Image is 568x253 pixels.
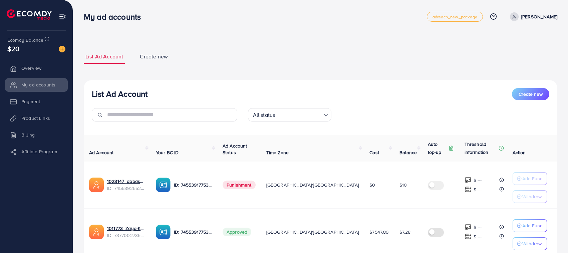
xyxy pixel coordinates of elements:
span: Balance [399,149,417,156]
p: $ --- [474,186,482,194]
p: Add Fund [522,222,543,230]
span: All status [252,110,277,120]
span: Create new [519,91,543,97]
p: Withdraw [522,193,542,201]
span: $10 [399,182,407,188]
p: $ --- [474,176,482,184]
p: Withdraw [522,240,542,248]
a: 1011773_Zaya-Khan_1717592302951 [107,225,145,232]
span: Action [513,149,526,156]
span: [GEOGRAPHIC_DATA]/[GEOGRAPHIC_DATA] [266,182,359,188]
span: Approved [223,228,251,236]
img: ic-ba-acc.ded83a64.svg [156,178,171,192]
img: image [59,46,65,52]
button: Create new [512,88,549,100]
span: $0 [369,182,375,188]
img: top-up amount [465,177,472,184]
p: $ --- [474,233,482,241]
span: Ecomdy Balance [7,37,43,43]
img: top-up amount [465,186,472,193]
p: Add Fund [522,175,543,183]
h3: List Ad Account [92,89,148,99]
span: Time Zone [266,149,289,156]
span: $7547.89 [369,229,388,235]
span: ID: 7377002735847587841 [107,232,145,239]
span: adreach_new_package [433,15,477,19]
button: Withdraw [513,190,547,203]
a: 1023147_abbas_1735843853887 [107,178,145,185]
p: ID: 7455391775314804752 [174,181,212,189]
button: Add Fund [513,219,547,232]
span: $20 [7,44,19,53]
span: Your BC ID [156,149,179,156]
span: [GEOGRAPHIC_DATA]/[GEOGRAPHIC_DATA] [266,229,359,235]
span: Cost [369,149,379,156]
div: Search for option [248,108,331,121]
span: $7.28 [399,229,411,235]
span: Punishment [223,181,256,189]
button: Add Fund [513,172,547,185]
h3: My ad accounts [84,12,146,22]
input: Search for option [277,109,320,120]
p: $ --- [474,223,482,231]
span: List Ad Account [85,53,123,60]
a: [PERSON_NAME] [507,12,557,21]
span: Ad Account Status [223,143,247,156]
button: Withdraw [513,237,547,250]
img: top-up amount [465,233,472,240]
p: ID: 7455391775314804752 [174,228,212,236]
img: top-up amount [465,224,472,231]
img: ic-ba-acc.ded83a64.svg [156,225,171,239]
div: <span class='underline'>1011773_Zaya-Khan_1717592302951</span></br>7377002735847587841 [107,225,145,239]
div: <span class='underline'>1023147_abbas_1735843853887</span></br>7455392552607481857 [107,178,145,192]
p: [PERSON_NAME] [521,13,557,21]
span: Create new [140,53,168,60]
img: ic-ads-acc.e4c84228.svg [89,225,104,239]
img: logo [7,9,52,20]
span: ID: 7455392552607481857 [107,185,145,192]
p: Auto top-up [428,140,447,156]
p: Threshold information [465,140,497,156]
img: menu [59,13,66,20]
a: adreach_new_package [427,12,483,22]
img: ic-ads-acc.e4c84228.svg [89,178,104,192]
span: Ad Account [89,149,114,156]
